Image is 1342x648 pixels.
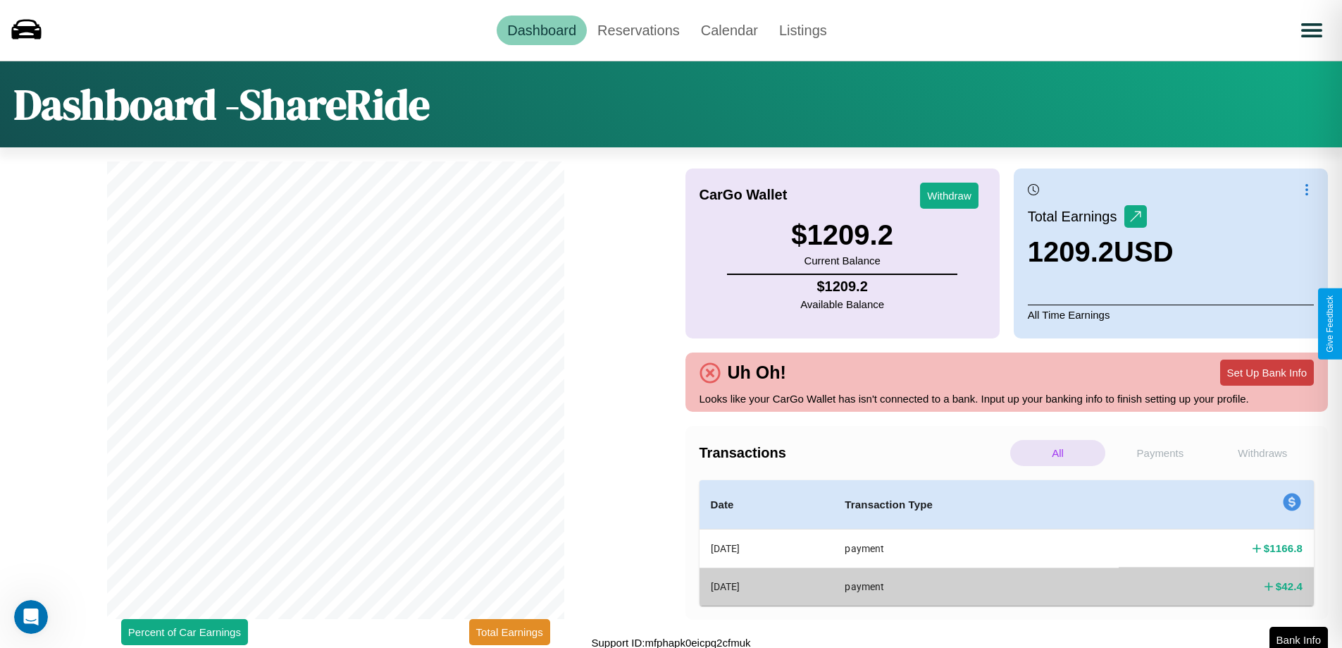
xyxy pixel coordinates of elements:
[833,530,1119,568] th: payment
[700,480,1315,606] table: simple table
[497,16,587,45] a: Dashboard
[1028,305,1314,324] p: All Time Earnings
[800,279,884,295] h4: $ 1209.2
[1215,440,1310,466] p: Withdraws
[700,445,1007,461] h4: Transactions
[587,16,690,45] a: Reservations
[1010,440,1105,466] p: All
[1220,360,1314,386] button: Set Up Bank Info
[469,619,550,645] button: Total Earnings
[14,75,430,133] h1: Dashboard - ShareRide
[700,187,788,203] h4: CarGo Wallet
[690,16,769,45] a: Calendar
[833,568,1119,605] th: payment
[1292,11,1331,50] button: Open menu
[700,530,834,568] th: [DATE]
[920,183,978,209] button: Withdraw
[711,496,823,513] h4: Date
[800,295,884,314] p: Available Balance
[700,389,1315,408] p: Looks like your CarGo Wallet has isn't connected to a bank. Input up your banking info to finish ...
[1028,236,1174,268] h3: 1209.2 USD
[1264,541,1303,556] h4: $ 1166.8
[791,251,893,270] p: Current Balance
[14,600,48,634] iframe: Intercom live chat
[721,362,793,383] h4: Uh Oh!
[791,219,893,251] h3: $ 1209.2
[1112,440,1207,466] p: Payments
[121,619,248,645] button: Percent of Car Earnings
[769,16,838,45] a: Listings
[1276,579,1303,594] h4: $ 42.4
[845,496,1107,513] h4: Transaction Type
[700,568,834,605] th: [DATE]
[1325,295,1335,353] div: Give Feedback
[1028,204,1124,229] p: Total Earnings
